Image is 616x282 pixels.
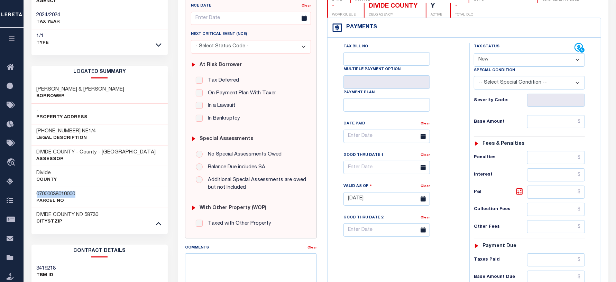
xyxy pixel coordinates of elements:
input: Enter Date [343,192,430,206]
a: Clear [421,185,430,188]
input: $ [527,151,585,164]
h3: [PERSON_NAME] & [PERSON_NAME] [37,86,125,93]
input: $ [527,168,585,181]
h6: Base Amount Due [474,274,527,280]
input: $ [527,186,585,199]
label: Tax Deferred [204,77,239,85]
h3: 1/1 [37,33,49,40]
input: $ [527,253,585,266]
label: In a Lawsuit [204,102,235,110]
label: In Bankruptcy [204,115,240,123]
label: Taxed with Other Property [204,220,271,228]
h3: 07000038010000 [37,191,75,198]
input: Enter Date [343,161,430,174]
span: ND [76,212,83,217]
h2: LOCATED SUMMARY [31,66,168,78]
h3: Divide [37,170,57,177]
p: TOTAL DLQ [455,12,473,18]
p: Property Address [37,114,88,121]
p: Assessor [37,156,156,163]
label: No Special Assessments Owed [204,151,282,159]
label: Good Thru Date 1 [343,152,383,158]
a: Clear [421,122,430,125]
label: On Payment Plan With Taxer [204,90,276,97]
a: Clear [421,216,430,219]
p: DELQ AGENCY [369,12,417,18]
h3: 3419218 [37,265,56,272]
label: Balance Due includes SA [204,163,265,171]
label: Payment Plan [343,90,375,96]
label: Additional Special Assessments are owed but not Included [204,176,306,192]
div: - [455,3,473,10]
label: Next Critical Event (NCE) [191,31,247,37]
a: Clear [307,246,317,250]
label: Tax Bill No [343,44,368,50]
h6: Interest [474,172,527,178]
input: $ [527,115,585,128]
p: Borrower [37,93,125,100]
h6: with Other Property (WOP) [200,205,267,211]
input: Enter Date [343,223,430,237]
h4: Payments [343,24,377,31]
h6: Severity Code: [474,98,527,103]
h3: [PHONE_NUMBER] NE1/4 [37,128,96,135]
p: Parcel No [37,198,75,205]
label: Special Condition [474,68,515,74]
input: $ [527,220,585,233]
h3: 2024/2024 [37,12,61,19]
span: 58730 [85,212,99,217]
input: Enter Date [343,130,430,143]
a: Clear [302,4,311,8]
h6: Fees & Penalties [482,141,524,147]
div: Y [431,3,442,10]
label: NCE Date [191,3,211,9]
i: travel_explore [7,158,18,167]
div: - [332,3,356,10]
h6: Collection Fees [474,207,527,212]
label: Multiple Payment Option [343,67,401,73]
input: Enter Date [191,12,311,25]
label: Tax Status [474,44,499,50]
p: WORK QUEUE [332,12,356,18]
h6: Base Amount [474,119,527,125]
label: Good Thru Date 2 [343,215,383,221]
label: Date Paid [343,121,365,127]
label: Valid as Of [343,183,372,189]
p: Type [37,40,49,47]
h3: DIVIDE COUNTY - County - [GEOGRAPHIC_DATA] [37,149,156,156]
p: TAX YEAR [37,19,61,26]
h6: P&I [474,187,527,197]
h6: Penalties [474,155,527,160]
h6: Taxes Paid [474,257,527,263]
h6: At Risk Borrower [200,62,242,68]
a: Clear [421,153,430,157]
label: Comments [185,245,209,251]
p: CityStZip [37,218,99,225]
span: DIVIDE COUNTY [37,212,75,217]
h3: - [37,107,88,114]
h6: Payment due [482,243,516,249]
p: TBM ID [37,272,56,279]
p: Legal Description [37,135,96,142]
p: County [37,177,57,184]
h2: CONTRACT details [31,245,168,257]
div: DIVIDE COUNTY [369,3,417,10]
input: $ [527,203,585,216]
p: ACTIVE [431,12,442,18]
h6: Other Fees [474,224,527,230]
h6: Special Assessments [200,136,254,142]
